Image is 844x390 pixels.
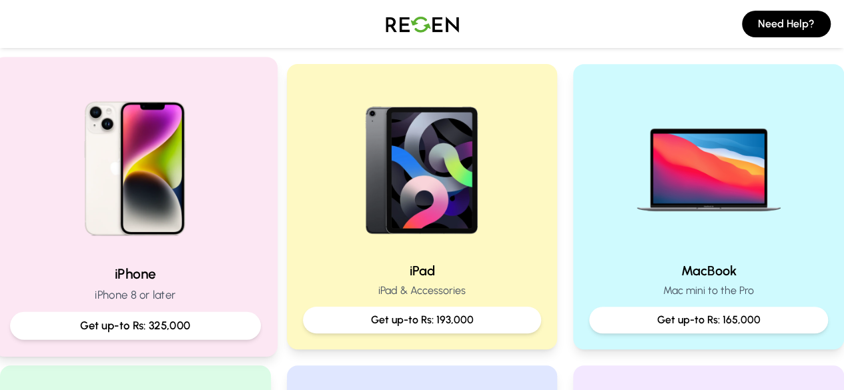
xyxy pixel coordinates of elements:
[376,5,469,43] img: Logo
[314,312,531,328] p: Get up-to Rs: 193,000
[21,317,250,334] p: Get up-to Rs: 325,000
[303,261,542,280] h2: iPad
[45,74,225,253] img: iPhone
[600,312,817,328] p: Get up-to Rs: 165,000
[742,11,831,37] button: Need Help?
[589,283,828,299] p: Mac mini to the Pro
[623,80,794,251] img: MacBook
[589,261,828,280] h2: MacBook
[336,80,507,251] img: iPad
[10,264,261,283] h2: iPhone
[10,287,261,303] p: iPhone 8 or later
[303,283,542,299] p: iPad & Accessories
